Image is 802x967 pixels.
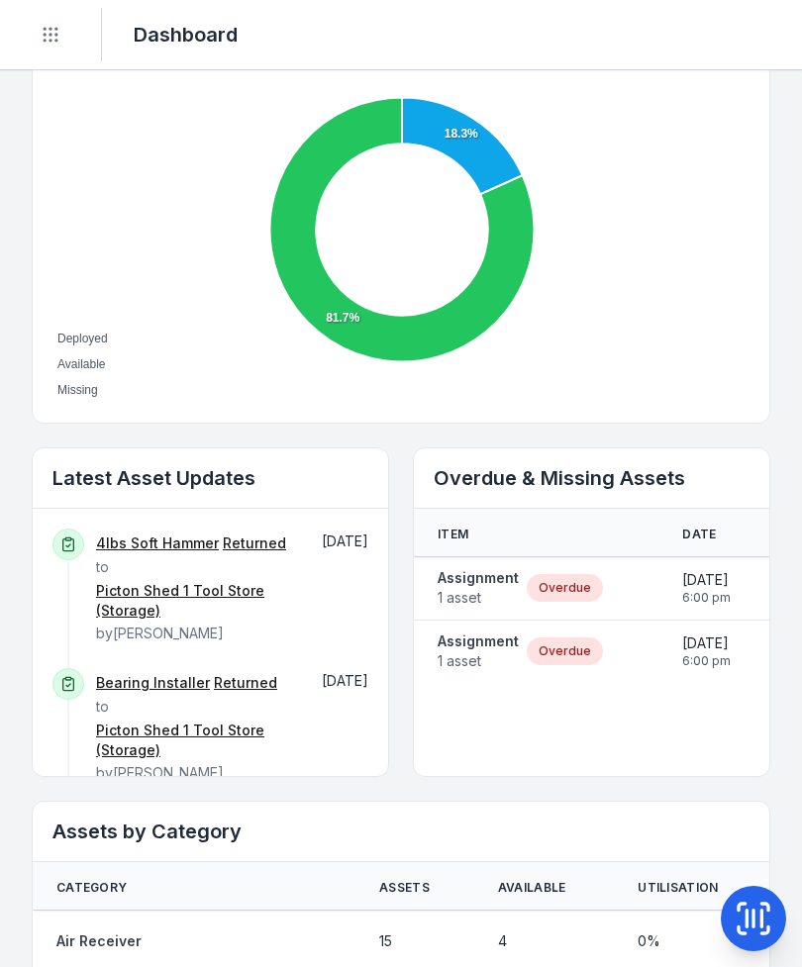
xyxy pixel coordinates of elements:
[638,931,660,951] span: 0 %
[379,880,430,896] span: Assets
[32,16,69,53] button: Toggle navigation
[498,931,507,951] span: 4
[682,590,731,606] span: 6:00 pm
[438,631,519,651] strong: Assignment
[96,581,293,621] a: Picton Shed 1 Tool Store (Storage)
[438,527,468,542] span: Item
[214,673,277,693] a: Returned
[682,633,731,653] span: [DATE]
[379,931,392,951] span: 15
[57,383,98,397] span: Missing
[527,637,603,665] div: Overdue
[638,880,718,896] span: Utilisation
[223,533,286,553] a: Returned
[438,568,519,608] a: Assignment1 asset
[438,588,519,608] span: 1 asset
[57,357,105,371] span: Available
[56,931,142,951] a: Air Receiver
[434,464,750,492] h2: Overdue & Missing Assets
[438,631,519,671] a: Assignment1 asset
[438,568,519,588] strong: Assignment
[322,532,368,549] span: [DATE]
[322,672,368,689] span: [DATE]
[438,651,519,671] span: 1 asset
[322,672,368,689] time: 20/8/2025, 3:42:53 pm
[682,633,731,669] time: 20/8/2025, 6:00:00 pm
[52,818,750,845] h2: Assets by Category
[56,880,127,896] span: Category
[682,527,716,542] span: Date
[322,532,368,549] time: 21/8/2025, 6:26:25 am
[682,570,731,590] span: [DATE]
[682,570,731,606] time: 20/8/2025, 6:00:00 pm
[96,533,219,553] a: 4lbs Soft Hammer
[682,653,731,669] span: 6:00 pm
[57,332,108,345] span: Deployed
[96,534,293,641] span: to by [PERSON_NAME]
[96,673,210,693] a: Bearing Installer
[96,674,293,781] span: to by [PERSON_NAME]
[527,574,603,602] div: Overdue
[498,880,566,896] span: Available
[134,21,238,48] h2: Dashboard
[96,721,293,760] a: Picton Shed 1 Tool Store (Storage)
[52,464,368,492] h2: Latest Asset Updates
